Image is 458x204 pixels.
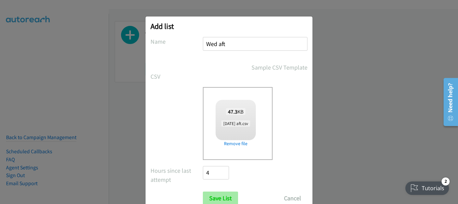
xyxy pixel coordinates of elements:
[151,72,203,81] label: CSV
[251,63,307,72] a: Sample CSV Template
[151,37,203,46] label: Name
[221,120,250,127] span: [DATE] aft.csv
[151,22,307,31] h2: Add list
[216,140,256,147] a: Remove file
[228,108,237,115] strong: 47.3
[439,75,458,129] iframe: Resource Center
[401,175,453,199] iframe: Checklist
[226,108,246,115] span: KB
[151,166,203,184] label: Hours since last attempt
